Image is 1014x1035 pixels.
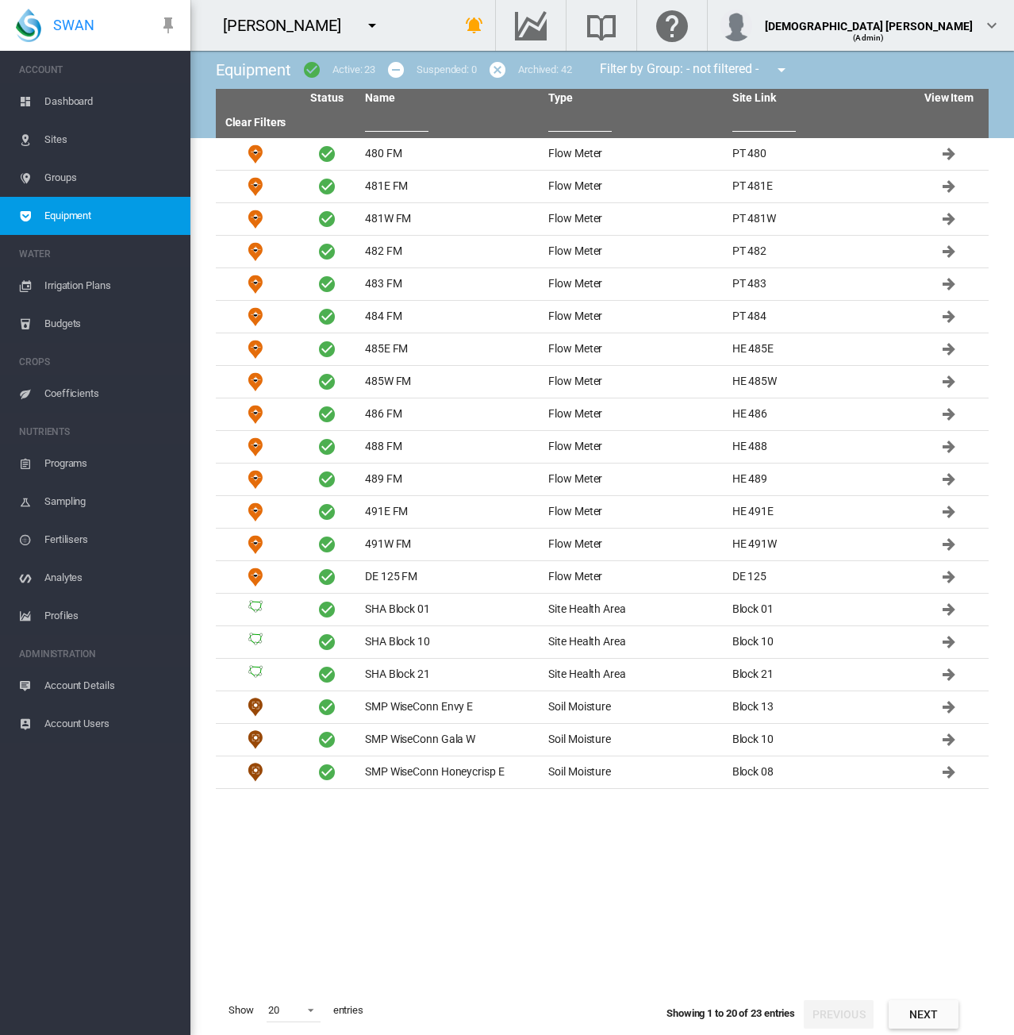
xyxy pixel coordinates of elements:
[317,698,336,717] span: Active
[216,561,295,593] td: Flow Meter
[726,464,909,495] td: HE 489
[216,529,989,561] tr: Flow Meter 491W FM Flow Meter HE 491W Click to go to equipment
[317,665,336,684] span: Active
[939,307,958,326] md-icon: Click to go to equipment
[359,691,542,723] td: SMP WiseConn Envy E
[726,626,909,658] td: Block 10
[216,138,989,171] tr: Flow Meter 480 FM Flow Meter PT 480 Click to go to equipment
[939,275,958,294] md-icon: Click to go to equipment
[542,171,725,202] td: Flow Meter
[359,464,542,495] td: 489 FM
[216,60,291,79] span: Equipment
[933,366,965,398] button: Click to go to equipment
[216,756,989,789] tr: Soil Moisture SMP WiseConn Honeycrisp E Soil Moisture Block 08 Click to go to equipment
[296,54,328,86] button: icon-checkbox-marked-circle
[317,177,336,196] span: Active
[939,144,958,164] md-icon: Click to go to equipment
[726,301,909,333] td: PT 484
[159,16,178,35] md-icon: icon-pin
[246,698,265,717] img: 11.svg
[44,667,178,705] span: Account Details
[380,54,412,86] button: icon-minus-circle
[216,431,989,464] tr: Flow Meter 488 FM Flow Meter HE 488 Click to go to equipment
[216,496,295,528] td: Flow Meter
[216,333,989,366] tr: Flow Meter 485E FM Flow Meter HE 485E Click to go to equipment
[317,340,336,359] span: Active
[933,268,965,300] button: Click to go to equipment
[939,568,958,587] md-icon: Click to go to equipment
[216,496,989,529] tr: Flow Meter 491E FM Flow Meter HE 491E Click to go to equipment
[726,268,909,300] td: PT 483
[317,437,336,456] span: Active
[772,60,791,79] md-icon: icon-menu-down
[933,333,965,365] button: Click to go to equipment
[327,997,370,1024] span: entries
[216,464,295,495] td: Flow Meter
[542,659,725,691] td: Site Health Area
[542,268,725,300] td: Flow Meter
[246,405,265,424] img: 9.svg
[726,171,909,202] td: PT 481E
[44,197,178,235] span: Equipment
[359,659,542,691] td: SHA Block 21
[332,63,375,77] div: Active: 23
[19,57,178,83] span: ACCOUNT
[939,600,958,619] md-icon: Click to go to equipment
[933,138,965,170] button: Click to go to equipment
[933,594,965,625] button: Click to go to equipment
[317,535,336,554] span: Active
[216,301,989,333] tr: Flow Meter 484 FM Flow Meter PT 484 Click to go to equipment
[548,91,573,104] a: Type
[939,372,958,391] md-icon: Click to go to equipment
[939,698,958,717] md-icon: Click to go to equipment
[216,464,989,496] tr: Flow Meter 489 FM Flow Meter HE 489 Click to go to equipment
[726,724,909,756] td: Block 10
[216,626,989,659] tr: Site Health Area SHA Block 10 Site Health Area Block 10 Click to go to equipment
[216,431,295,463] td: Flow Meter
[726,659,909,691] td: Block 21
[542,431,725,463] td: Flow Meter
[853,33,884,42] span: (Admin)
[44,159,178,197] span: Groups
[939,730,958,749] md-icon: Click to go to equipment
[317,144,336,164] span: Active
[16,9,41,42] img: SWAN-Landscape-Logo-Colour-drop.png
[216,268,295,300] td: Flow Meter
[542,203,725,235] td: Flow Meter
[363,16,382,35] md-icon: icon-menu-down
[359,268,542,300] td: 483 FM
[542,529,725,560] td: Flow Meter
[44,559,178,597] span: Analytes
[939,633,958,652] md-icon: Click to go to equipment
[216,561,989,594] tr: Flow Meter DE 125 FM Flow Meter DE 125 Click to go to equipment
[359,171,542,202] td: 481E FM
[359,301,542,333] td: 484 FM
[359,431,542,463] td: 488 FM
[359,333,542,365] td: 485E FM
[44,305,178,343] span: Budgets
[317,275,336,294] span: Active
[933,398,965,430] button: Click to go to equipment
[19,349,178,375] span: CROPS
[44,521,178,559] span: Fertilisers
[465,16,484,35] md-icon: icon-bell-ring
[216,626,295,658] td: Site Health Area
[939,535,958,554] md-icon: Click to go to equipment
[939,242,958,261] md-icon: Click to go to equipment
[216,529,295,560] td: Flow Meter
[216,236,295,267] td: Flow Meter
[356,10,388,41] button: icon-menu-down
[542,626,725,658] td: Site Health Area
[317,568,336,587] span: Active
[19,241,178,267] span: WATER
[933,203,965,235] button: Click to go to equipment
[216,171,989,203] tr: Flow Meter 481E FM Flow Meter PT 481E Click to go to equipment
[317,372,336,391] span: Active
[726,496,909,528] td: HE 491E
[223,14,355,37] div: [PERSON_NAME]
[939,470,958,489] md-icon: Click to go to equipment
[317,600,336,619] span: Active
[222,997,260,1024] span: Show
[216,138,295,170] td: Flow Meter
[726,236,909,267] td: PT 482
